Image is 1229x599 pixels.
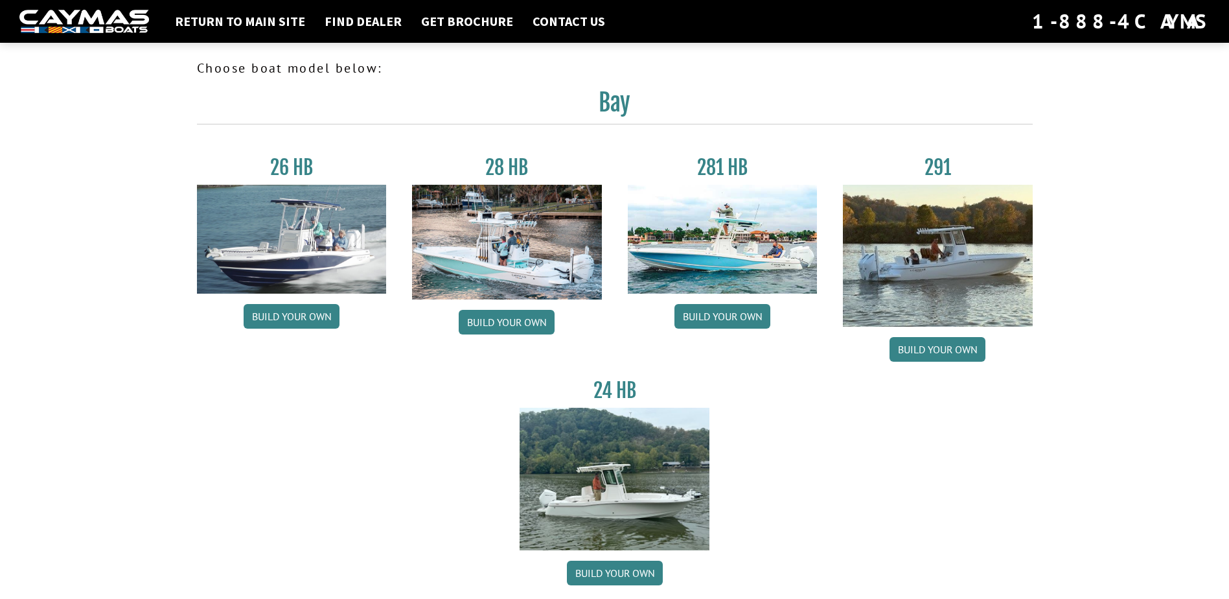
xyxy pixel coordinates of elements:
a: Build your own [567,561,663,585]
h2: Bay [197,88,1033,124]
img: 28-hb-twin.jpg [628,185,818,294]
img: white-logo-c9c8dbefe5ff5ceceb0f0178aa75bf4bb51f6bca0971e226c86eb53dfe498488.png [19,10,149,34]
a: Build your own [890,337,985,362]
div: 1-888-4CAYMAS [1032,7,1210,36]
a: Build your own [674,304,770,329]
h3: 24 HB [520,379,709,403]
img: 291_Thumbnail.jpg [843,185,1033,327]
img: 28_hb_thumbnail_for_caymas_connect.jpg [412,185,602,299]
h3: 281 HB [628,156,818,180]
a: Find Dealer [318,13,408,30]
a: Build your own [244,304,339,329]
a: Build your own [459,310,555,335]
h3: 26 HB [197,156,387,180]
a: Return to main site [168,13,312,30]
h3: 28 HB [412,156,602,180]
img: 26_new_photo_resized.jpg [197,185,387,294]
p: Choose boat model below: [197,58,1033,78]
a: Contact Us [526,13,612,30]
a: Get Brochure [415,13,520,30]
img: 24_HB_thumbnail.jpg [520,408,709,550]
h3: 291 [843,156,1033,180]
